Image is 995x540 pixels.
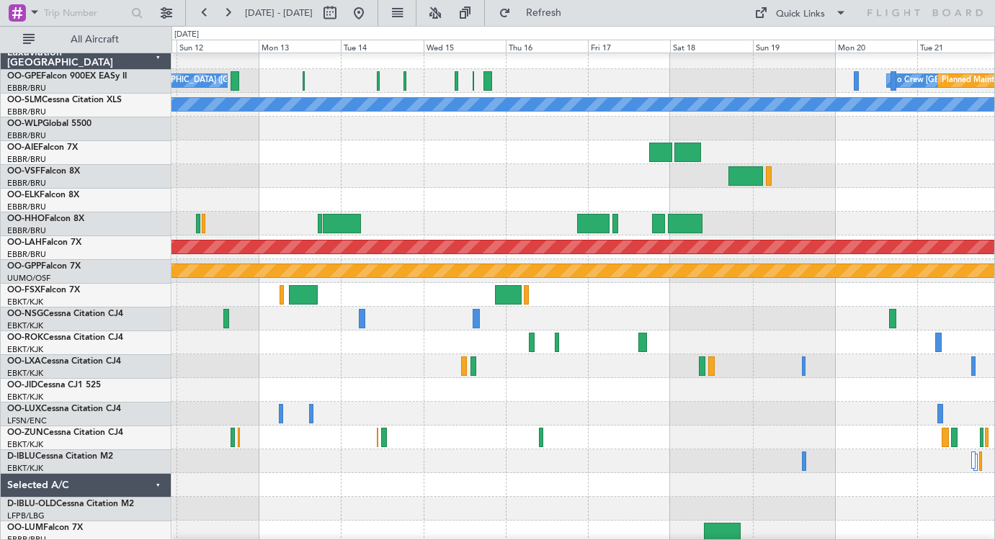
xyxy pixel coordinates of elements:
span: OO-ELK [7,191,40,199]
span: All Aircraft [37,35,152,45]
a: EBBR/BRU [7,225,46,236]
span: OO-LAH [7,238,42,247]
span: OO-FSX [7,286,40,294]
a: EBKT/KJK [7,297,43,307]
a: OO-SLMCessna Citation XLS [7,96,122,104]
a: OO-NSGCessna Citation CJ4 [7,310,123,318]
span: OO-WLP [7,120,43,128]
div: Quick Links [776,7,825,22]
span: OO-LUX [7,405,41,413]
a: OO-AIEFalcon 7X [7,143,78,152]
div: Fri 17 [588,40,670,53]
span: D-IBLU [7,452,35,461]
span: D-IBLU-OLD [7,500,56,508]
div: Sat 18 [670,40,752,53]
div: No Crew [GEOGRAPHIC_DATA] ([GEOGRAPHIC_DATA] National) [98,70,339,91]
a: LFPB/LBG [7,510,45,521]
a: OO-LXACessna Citation CJ4 [7,357,121,366]
a: OO-ELKFalcon 8X [7,191,79,199]
a: D-IBLU-OLDCessna Citation M2 [7,500,134,508]
div: [DATE] [174,29,199,41]
input: Trip Number [44,2,127,24]
span: OO-GPE [7,72,41,81]
span: OO-ZUN [7,428,43,437]
a: EBKT/KJK [7,392,43,402]
span: OO-JID [7,381,37,390]
a: EBKT/KJK [7,439,43,450]
span: OO-AIE [7,143,38,152]
a: OO-ROKCessna Citation CJ4 [7,333,123,342]
span: OO-SLM [7,96,42,104]
span: [DATE] - [DATE] [245,6,313,19]
a: OO-FSXFalcon 7X [7,286,80,294]
a: OO-VSFFalcon 8X [7,167,80,176]
a: EBBR/BRU [7,83,46,94]
a: EBBR/BRU [7,178,46,189]
a: D-IBLUCessna Citation M2 [7,452,113,461]
button: All Aircraft [16,28,156,51]
div: Thu 16 [506,40,588,53]
a: OO-WLPGlobal 5500 [7,120,92,128]
span: OO-NSG [7,310,43,318]
a: EBKT/KJK [7,463,43,474]
a: OO-LUXCessna Citation CJ4 [7,405,121,413]
a: OO-LAHFalcon 7X [7,238,81,247]
span: Refresh [514,8,574,18]
a: EBBR/BRU [7,249,46,260]
button: Quick Links [747,1,854,24]
a: OO-HHOFalcon 8X [7,215,84,223]
a: EBBR/BRU [7,202,46,212]
a: UUMO/OSF [7,273,50,284]
a: OO-JIDCessna CJ1 525 [7,381,101,390]
span: OO-VSF [7,167,40,176]
div: Sun 12 [177,40,259,53]
span: OO-LUM [7,523,43,532]
a: EBKT/KJK [7,344,43,355]
span: OO-ROK [7,333,43,342]
a: EBBR/BRU [7,107,46,117]
div: Tue 14 [341,40,423,53]
a: EBKT/KJK [7,368,43,379]
div: Mon 13 [259,40,341,53]
span: OO-GPP [7,262,41,271]
div: Sun 19 [753,40,835,53]
a: EBBR/BRU [7,130,46,141]
a: OO-LUMFalcon 7X [7,523,83,532]
a: EBKT/KJK [7,320,43,331]
button: Refresh [492,1,579,24]
a: OO-ZUNCessna Citation CJ4 [7,428,123,437]
div: Wed 15 [424,40,506,53]
a: OO-GPPFalcon 7X [7,262,81,271]
a: LFSN/ENC [7,415,47,426]
div: Mon 20 [835,40,917,53]
a: EBBR/BRU [7,154,46,165]
a: OO-GPEFalcon 900EX EASy II [7,72,127,81]
span: OO-LXA [7,357,41,366]
span: OO-HHO [7,215,45,223]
